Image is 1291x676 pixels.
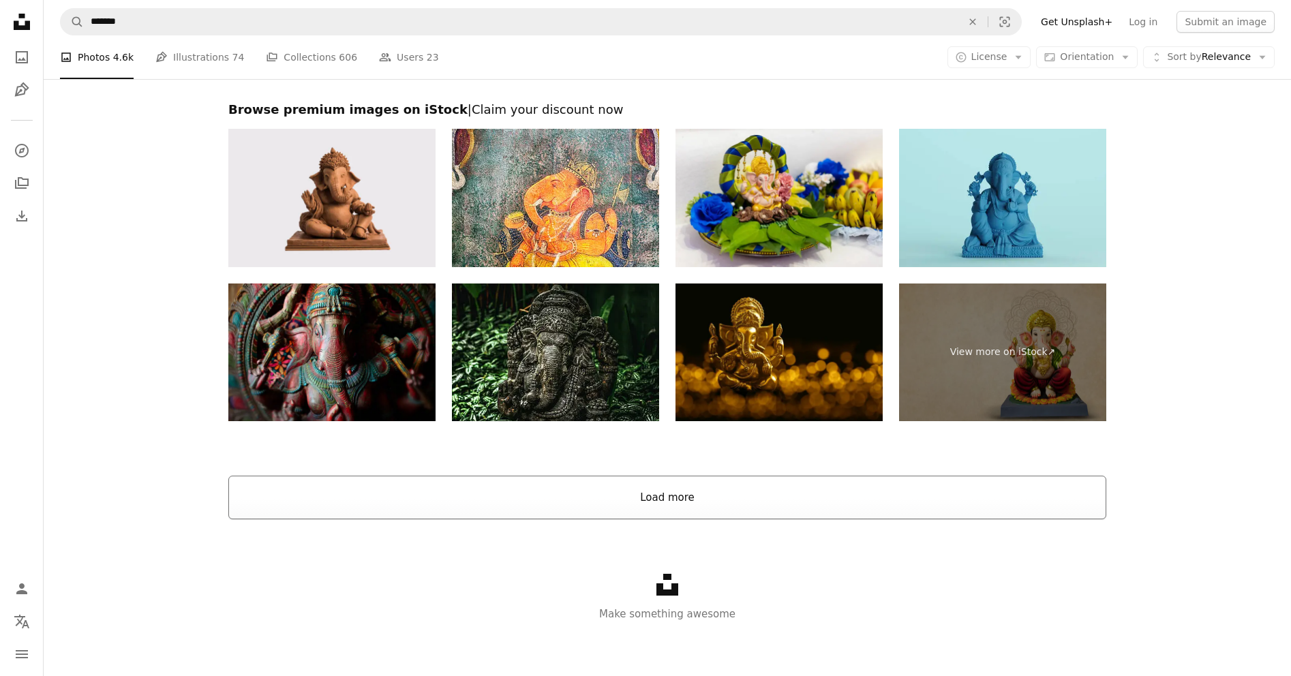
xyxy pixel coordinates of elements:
[468,102,624,117] span: | Claim your discount now
[8,8,35,38] a: Home — Unsplash
[8,76,35,104] a: Illustrations
[339,50,357,65] span: 606
[1167,50,1251,64] span: Relevance
[8,608,35,635] button: Language
[1060,51,1114,62] span: Orientation
[899,129,1106,267] img: Blue Ganesh statue Hindu god India elephant head religious sculpt pale background
[8,202,35,230] a: Download History
[958,9,988,35] button: Clear
[1143,46,1275,68] button: Sort byRelevance
[228,476,1106,519] button: Load more
[232,50,245,65] span: 74
[61,9,84,35] button: Search Unsplash
[1033,11,1121,33] a: Get Unsplash+
[452,129,659,267] img: Hindu God Ganesha's Figure on an old Indian Door
[228,129,436,267] img: eco friendly Ganesh/Ganpati idol or murti, home made. selective focus
[947,46,1031,68] button: License
[675,129,883,267] img: Ganesha statue placed on decorated betel leaves and betel nuts on a tray, presented as a gift "Ha...
[266,35,357,79] a: Collections 606
[1176,11,1275,33] button: Submit an image
[427,50,439,65] span: 23
[8,44,35,71] a: Photos
[8,641,35,668] button: Menu
[228,102,1106,118] h2: Browse premium images on iStock
[1036,46,1138,68] button: Orientation
[8,575,35,602] a: Log in / Sign up
[44,606,1291,622] p: Make something awesome
[8,170,35,197] a: Collections
[228,283,436,422] img: Ganesh
[675,283,883,422] img: Ganesha
[899,283,1106,422] a: View more on iStock↗
[60,8,1022,35] form: Find visuals sitewide
[971,51,1007,62] span: License
[8,137,35,164] a: Explore
[1121,11,1166,33] a: Log in
[155,35,244,79] a: Illustrations 74
[379,35,439,79] a: Users 23
[988,9,1021,35] button: Visual search
[452,283,659,422] img: Stone Ganesha Statue in a Tropical Garden
[1167,51,1201,62] span: Sort by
